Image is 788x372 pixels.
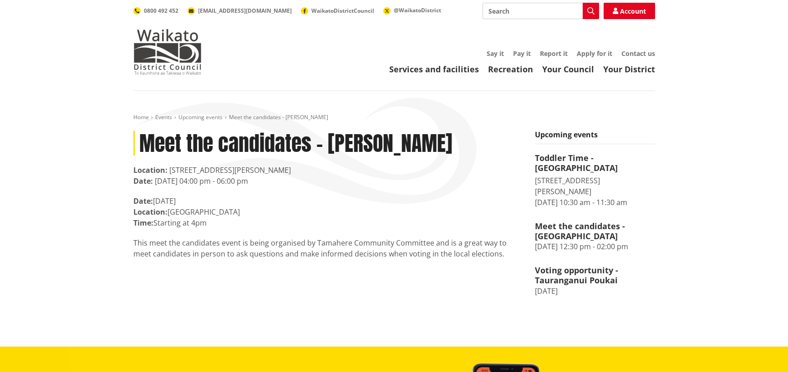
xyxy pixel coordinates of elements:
span: 0800 492 452 [144,7,178,15]
p: [DATE] [GEOGRAPHIC_DATA] Starting at 4pm [133,196,521,228]
a: 0800 492 452 [133,7,178,15]
a: Recreation [488,64,533,75]
p: This meet the candidates event is being organised by Tamahere Community Committee and is a great ... [133,237,521,259]
a: Services and facilities [389,64,479,75]
h1: Meet the candidates - [PERSON_NAME] [133,131,521,156]
a: WaikatoDistrictCouncil [301,7,374,15]
h4: Toddler Time - [GEOGRAPHIC_DATA] [535,153,655,173]
span: [EMAIL_ADDRESS][DOMAIN_NAME] [198,7,292,15]
strong: Time: [133,218,153,228]
a: Account [604,3,655,19]
h5: Upcoming events [535,131,655,144]
a: Events [155,113,172,121]
span: Meet the candidates - [PERSON_NAME] [229,113,328,121]
a: Your District [603,64,655,75]
time: [DATE] [535,286,558,296]
a: Voting opportunity - Tauranganui Poukai [DATE] [535,266,655,296]
time: [DATE] 10:30 am - 11:30 am [535,197,627,207]
time: [DATE] 12:30 pm - 02:00 pm [535,241,628,251]
strong: Date: [133,176,153,186]
div: [STREET_ADDRESS][PERSON_NAME] [535,175,655,197]
a: Say it [487,49,504,58]
strong: Date: [133,196,153,206]
span: WaikatoDistrictCouncil [311,7,374,15]
span: @WaikatoDistrict [394,6,441,14]
span: [STREET_ADDRESS][PERSON_NAME] [169,165,291,175]
a: Report it [540,49,568,58]
input: Search input [483,3,599,19]
nav: breadcrumb [133,114,655,121]
a: Your Council [542,64,594,75]
a: [EMAIL_ADDRESS][DOMAIN_NAME] [188,7,292,15]
a: Apply for it [577,49,612,58]
a: Toddler Time - [GEOGRAPHIC_DATA] [STREET_ADDRESS][PERSON_NAME] [DATE] 10:30 am - 11:30 am [535,153,655,208]
a: Upcoming events [178,113,223,121]
h4: Meet the candidates - [GEOGRAPHIC_DATA] [535,221,655,241]
a: @WaikatoDistrict [383,6,441,14]
a: Contact us [621,49,655,58]
img: Waikato District Council - Te Kaunihera aa Takiwaa o Waikato [133,29,202,75]
h4: Voting opportunity - Tauranganui Poukai [535,266,655,285]
a: Pay it [513,49,531,58]
time: [DATE] 04:00 pm - 06:00 pm [155,176,248,186]
strong: Location: [133,207,168,217]
a: Home [133,113,149,121]
a: Meet the candidates - [GEOGRAPHIC_DATA] [DATE] 12:30 pm - 02:00 pm [535,221,655,252]
strong: Location: [133,165,168,175]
